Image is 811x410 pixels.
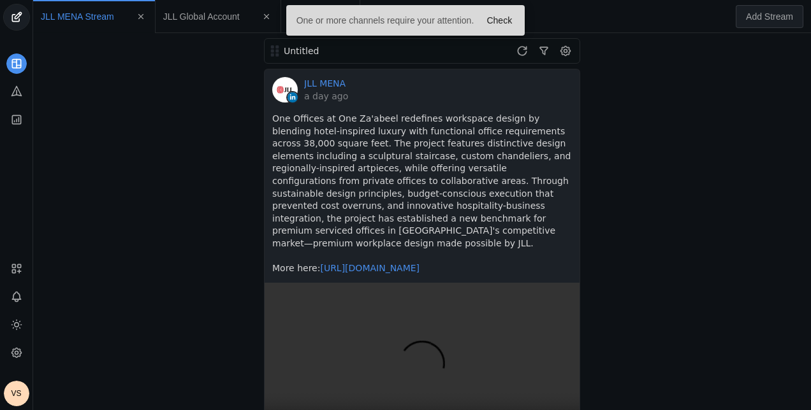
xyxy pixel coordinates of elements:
[304,90,348,102] a: a day ago
[272,113,572,275] pre: One Offices at One Za'abeel redefines workspace design by blending hotel-inspired luxury with fun...
[272,77,298,102] img: cache
[479,13,520,28] button: Check
[304,77,346,90] a: JLL MENA
[746,10,793,23] span: Add Stream
[486,14,512,27] span: Check
[736,5,803,28] button: Add Stream
[41,12,114,21] span: Click to edit name
[4,381,29,406] button: VS
[286,5,479,36] div: One or more channels require your attention.
[255,5,278,28] app-icon-button: Close Tab
[129,5,152,28] app-icon-button: Close Tab
[284,45,435,57] div: Untitled
[320,263,420,273] a: [URL][DOMAIN_NAME]
[163,12,240,21] span: Click to edit name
